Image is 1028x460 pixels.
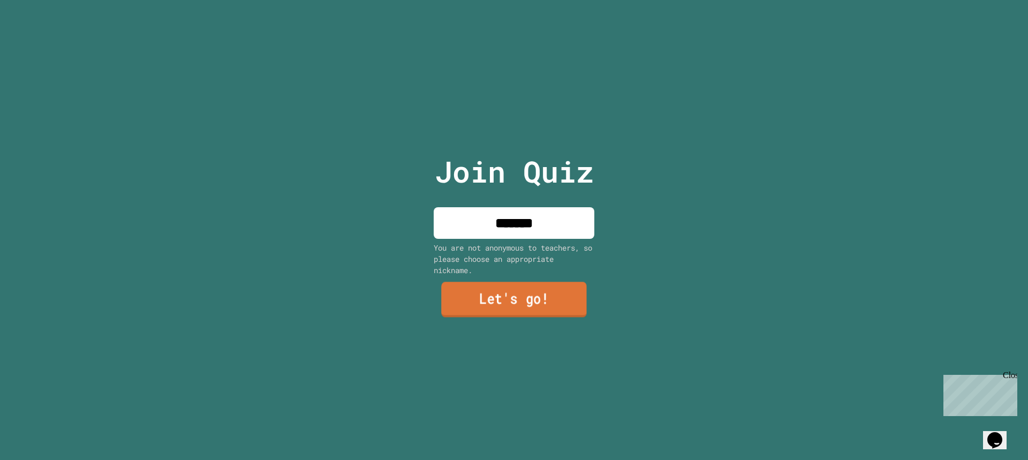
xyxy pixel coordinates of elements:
a: Let's go! [441,282,587,318]
iframe: chat widget [939,371,1017,416]
p: Join Quiz [435,149,594,194]
div: You are not anonymous to teachers, so please choose an appropriate nickname. [434,242,594,276]
iframe: chat widget [983,417,1017,449]
div: Chat with us now!Close [4,4,74,68]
